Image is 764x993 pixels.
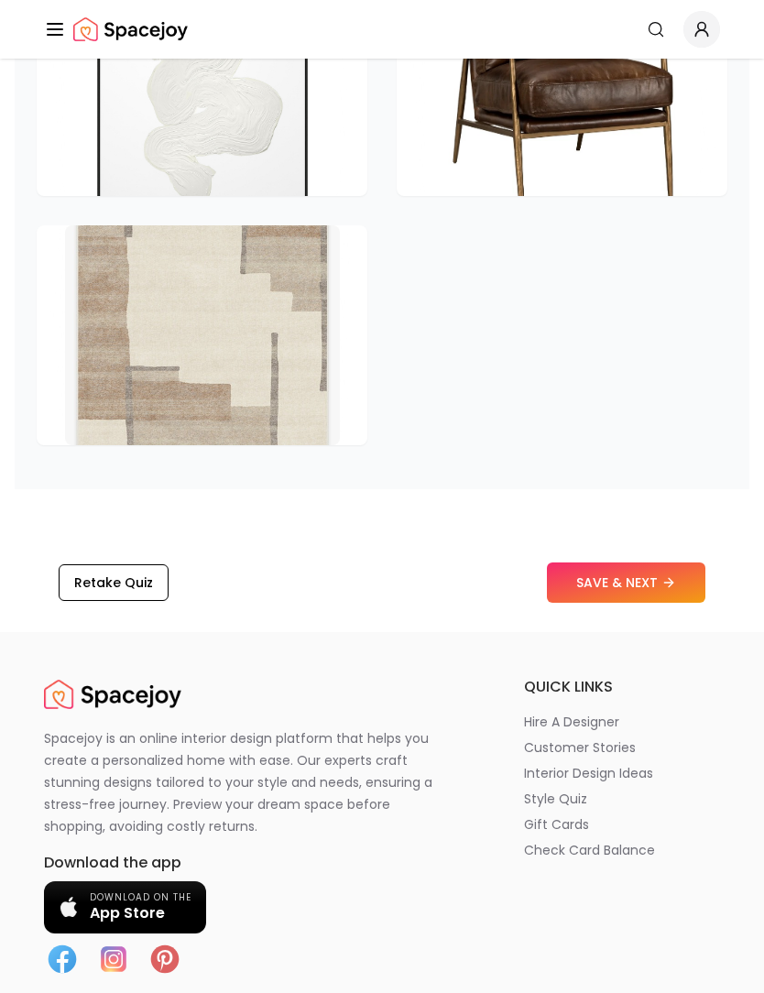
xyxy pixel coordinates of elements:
p: check card balance [524,841,655,859]
h6: Download the app [44,852,480,874]
p: interior design ideas [524,764,653,782]
a: Spacejoy [73,11,188,48]
a: Spacejoy [44,676,181,713]
img: Apple logo [59,897,79,917]
p: style quiz [524,790,587,808]
a: interior design ideas [524,764,720,782]
img: Spacejoy Logo [44,676,181,713]
a: gift cards [524,815,720,834]
p: customer stories [524,738,636,757]
a: customer stories [524,738,720,757]
h6: quick links [524,676,720,698]
img: Spacejoy Logo [73,11,188,48]
img: Haylan Ivory Copper Rug 8x10 [65,225,340,445]
p: Spacejoy is an online interior design platform that helps you create a personalized home with eas... [44,727,454,837]
img: Instagram icon [95,941,132,977]
a: hire a designer [524,713,720,731]
button: SAVE & NEXT [547,562,705,603]
button: Retake Quiz [59,564,169,601]
a: Download on the App Store [44,881,206,933]
img: Pinterest icon [147,941,183,977]
a: check card balance [524,841,720,859]
span: App Store [90,904,191,922]
a: style quiz [524,790,720,808]
span: Download on the [90,892,191,904]
p: gift cards [524,815,589,834]
img: Facebook icon [44,941,81,977]
p: hire a designer [524,713,619,731]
